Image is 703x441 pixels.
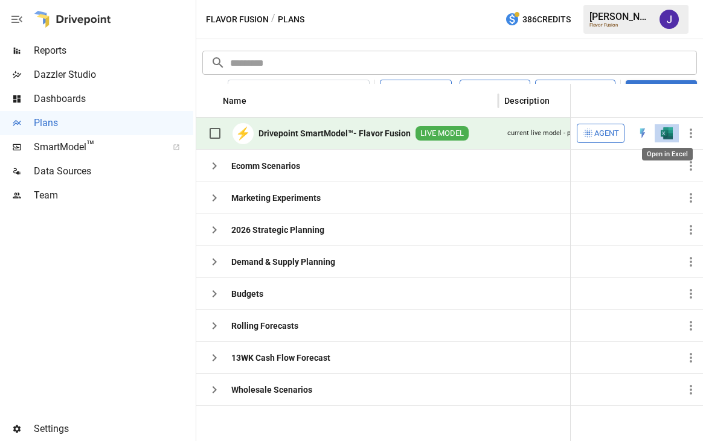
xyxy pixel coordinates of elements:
div: / [271,12,275,27]
button: Sort [248,92,265,109]
img: excel-icon.76473adf.svg [661,127,673,139]
button: Columns [460,80,530,101]
span: Plans [34,116,193,130]
b: Budgets [231,288,263,300]
div: Open in Excel [642,148,693,160]
span: Dashboards [34,92,193,106]
b: 13WK Cash Flow Forecast [231,352,330,364]
div: [PERSON_NAME] [589,11,652,22]
button: Sort [551,92,568,109]
div: Flavor Fusion [589,22,652,28]
span: ™ [86,138,95,153]
span: Dazzler Studio [34,68,193,82]
div: Name [223,96,246,106]
span: Settings [34,422,193,436]
div: current live model - permission required [507,128,628,138]
span: Team [34,188,193,203]
button: New Plan [626,80,697,101]
button: Sort [686,92,703,109]
span: Reports [34,43,193,58]
b: Demand & Supply Planning [231,256,335,268]
b: 2026 Strategic Planning [231,224,324,236]
span: Agent [594,127,619,141]
div: Description [504,96,550,106]
button: Agent [577,124,624,143]
button: Visualize [380,80,452,101]
button: 386Credits [500,8,576,31]
button: Flavor Fusion [206,12,269,27]
span: Data Sources [34,164,193,179]
span: SmartModel [34,140,159,154]
button: [DATE] – [DATE] [228,80,370,101]
b: Ecomm Scenarios [231,160,300,172]
b: Marketing Experiments [231,192,321,204]
b: Wholesale Scenarios [231,384,312,396]
div: Open in Quick Edit [637,127,649,139]
b: Drivepoint SmartModel™- Flavor Fusion [258,127,411,139]
button: Jaithra Koritala [652,2,686,36]
div: Open in Excel [661,127,673,139]
img: quick-edit-flash.b8aec18c.svg [637,127,649,139]
div: ⚡ [233,123,254,144]
span: 386 Credits [522,12,571,27]
b: Rolling Forecasts [231,320,298,332]
span: LIVE MODEL [416,128,469,139]
button: Add Folder [535,80,615,101]
img: Jaithra Koritala [660,10,679,29]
